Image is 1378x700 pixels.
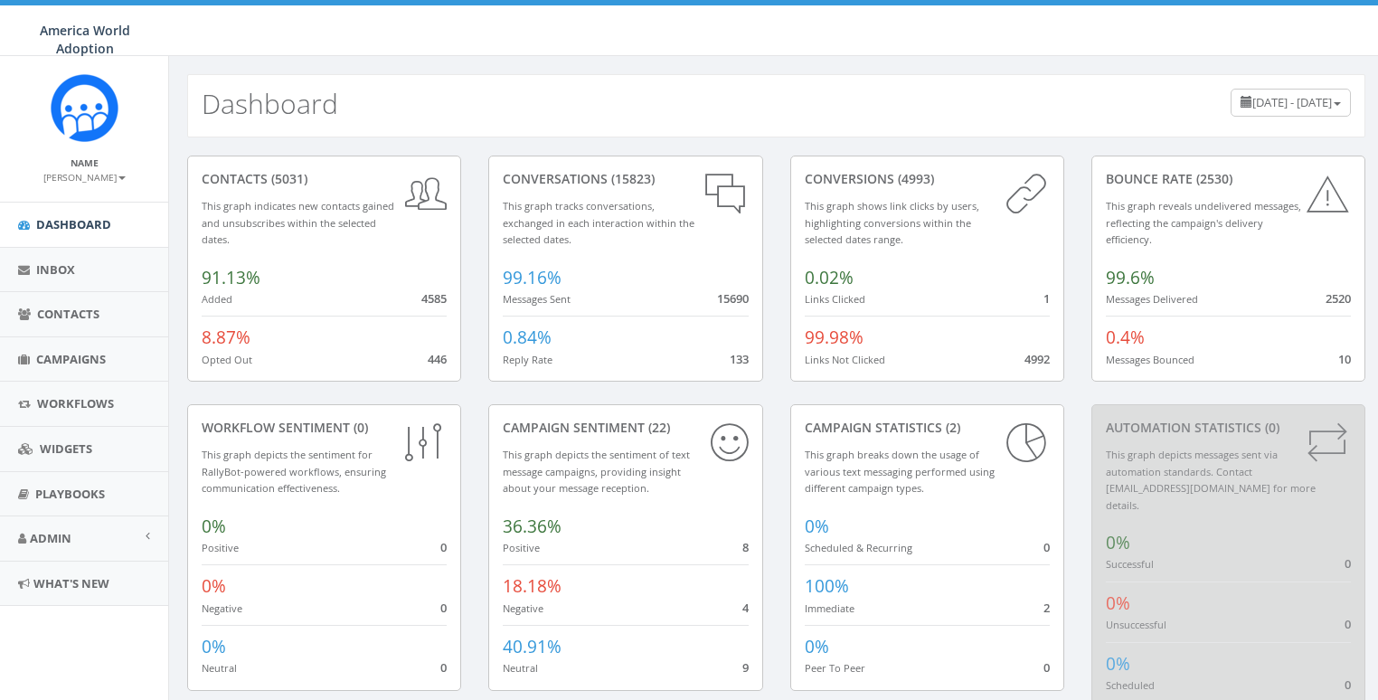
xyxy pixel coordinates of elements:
span: 0% [805,515,829,538]
span: 2520 [1326,290,1351,307]
small: This graph depicts messages sent via automation standards. Contact [EMAIL_ADDRESS][DOMAIN_NAME] f... [1106,448,1316,512]
span: 0% [202,515,226,538]
small: [PERSON_NAME] [43,171,126,184]
span: 40.91% [503,635,562,658]
div: Automation Statistics [1106,419,1351,437]
span: 0 [1043,539,1050,555]
span: 15690 [717,290,749,307]
small: Neutral [202,661,237,675]
span: 18.18% [503,574,562,598]
span: 0% [1106,531,1130,554]
img: Rally_Corp_Icon.png [51,74,118,142]
span: Campaigns [36,351,106,367]
span: 0 [1043,659,1050,676]
span: 0.4% [1106,326,1145,349]
span: (22) [645,419,670,436]
span: [DATE] - [DATE] [1252,94,1332,110]
span: Contacts [37,306,99,322]
small: Positive [202,541,239,554]
small: Links Not Clicked [805,353,885,366]
small: This graph breaks down the usage of various text messaging performed using different campaign types. [805,448,995,495]
a: [PERSON_NAME] [43,168,126,184]
span: (5031) [268,170,307,187]
small: This graph indicates new contacts gained and unsubscribes within the selected dates. [202,199,394,246]
div: Campaign Sentiment [503,419,748,437]
span: 0% [202,635,226,658]
span: Dashboard [36,216,111,232]
span: (2530) [1193,170,1232,187]
span: 4992 [1024,351,1050,367]
span: 99.98% [805,326,864,349]
span: What's New [33,575,109,591]
span: Playbooks [35,486,105,502]
small: This graph depicts the sentiment for RallyBot-powered workflows, ensuring communication effective... [202,448,386,495]
span: 1 [1043,290,1050,307]
div: contacts [202,170,447,188]
small: Peer To Peer [805,661,865,675]
small: Successful [1106,557,1154,571]
span: America World Adoption [40,22,130,57]
span: 4 [742,600,749,616]
span: 9 [742,659,749,676]
span: 99.6% [1106,266,1155,289]
small: This graph reveals undelivered messages, reflecting the campaign's delivery efficiency. [1106,199,1301,246]
div: Campaign Statistics [805,419,1050,437]
small: Unsuccessful [1106,618,1166,631]
small: Immediate [805,601,854,615]
span: 0 [440,659,447,676]
div: conversations [503,170,748,188]
small: Opted Out [202,353,252,366]
small: Name [71,156,99,169]
span: (2) [942,419,960,436]
span: 0% [1106,652,1130,676]
span: (15823) [608,170,655,187]
small: Scheduled & Recurring [805,541,912,554]
small: Scheduled [1106,678,1155,692]
span: Admin [30,530,71,546]
span: 0% [805,635,829,658]
div: Workflow Sentiment [202,419,447,437]
span: 0% [1106,591,1130,615]
span: 0 [1345,616,1351,632]
h2: Dashboard [202,89,338,118]
small: This graph tracks conversations, exchanged in each interaction within the selected dates. [503,199,694,246]
span: 0.02% [805,266,854,289]
div: Bounce Rate [1106,170,1351,188]
span: (4993) [894,170,934,187]
span: (0) [350,419,368,436]
span: 0% [202,574,226,598]
span: 0 [1345,555,1351,572]
span: Workflows [37,395,114,411]
span: 2 [1043,600,1050,616]
span: 133 [730,351,749,367]
div: conversions [805,170,1050,188]
span: 0.84% [503,326,552,349]
small: This graph depicts the sentiment of text message campaigns, providing insight about your message ... [503,448,690,495]
small: Links Clicked [805,292,865,306]
small: Messages Bounced [1106,353,1194,366]
small: Reply Rate [503,353,552,366]
span: 0 [440,539,447,555]
span: 446 [428,351,447,367]
span: 8.87% [202,326,250,349]
span: 99.16% [503,266,562,289]
span: 10 [1338,351,1351,367]
small: This graph shows link clicks by users, highlighting conversions within the selected dates range. [805,199,979,246]
span: (0) [1261,419,1279,436]
small: Negative [503,601,543,615]
small: Messages Delivered [1106,292,1198,306]
small: Neutral [503,661,538,675]
span: Widgets [40,440,92,457]
span: 8 [742,539,749,555]
span: 100% [805,574,849,598]
small: Added [202,292,232,306]
span: 4585 [421,290,447,307]
small: Negative [202,601,242,615]
span: 0 [440,600,447,616]
span: 0 [1345,676,1351,693]
span: 91.13% [202,266,260,289]
span: 36.36% [503,515,562,538]
small: Positive [503,541,540,554]
small: Messages Sent [503,292,571,306]
span: Inbox [36,261,75,278]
